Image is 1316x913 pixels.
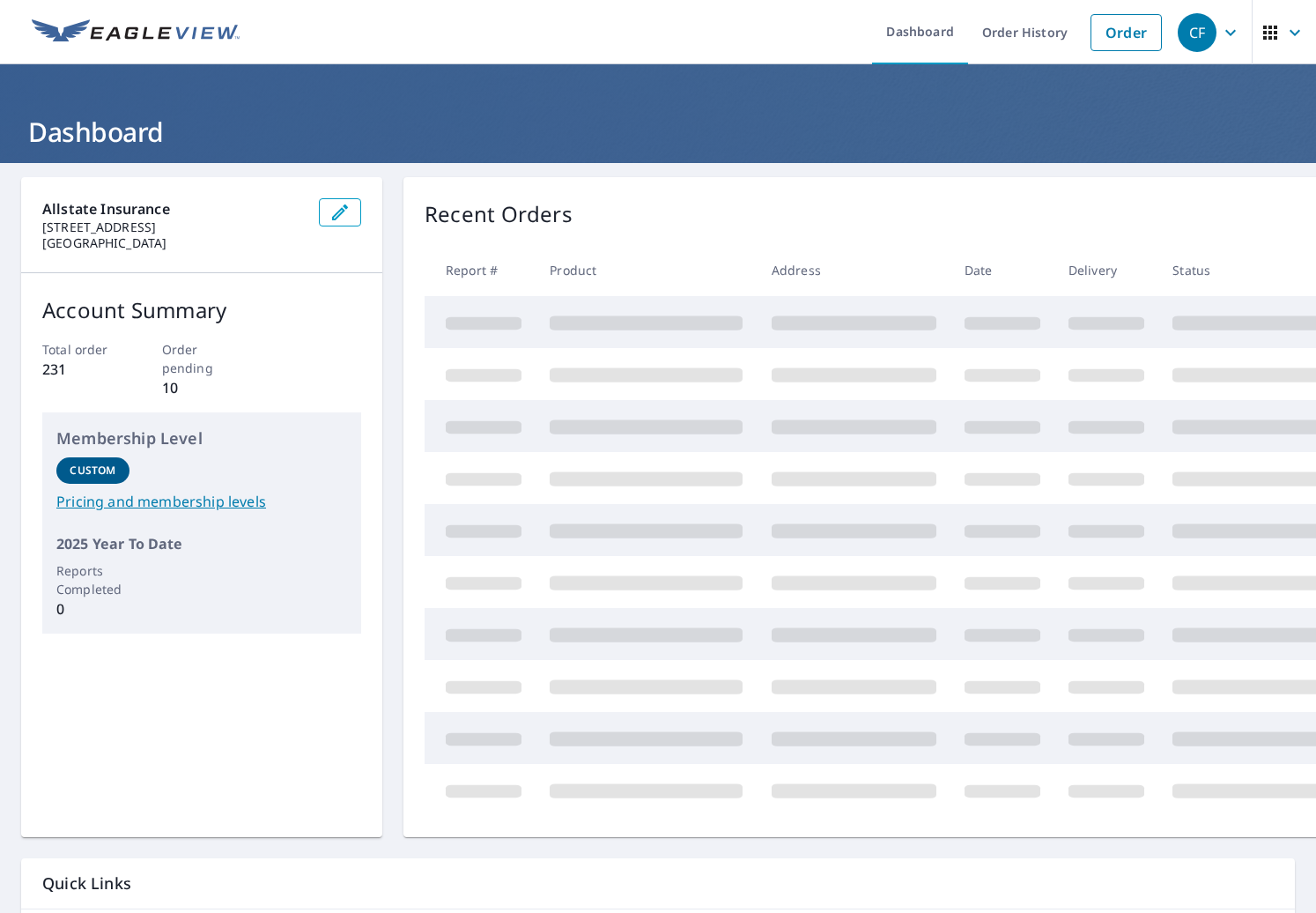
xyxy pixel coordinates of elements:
p: Quick Links [42,872,1274,894]
p: Order pending [162,340,242,377]
div: CF [1178,13,1216,52]
p: [GEOGRAPHIC_DATA] [42,235,305,251]
th: Report # [425,244,536,296]
img: EV Logo [32,19,240,46]
h1: Dashboard [21,114,1295,150]
p: Membership Level [56,427,347,450]
th: Address [758,244,950,296]
p: Account Summary [42,294,361,326]
p: Reports Completed [56,561,129,598]
p: 0 [56,598,129,620]
p: 231 [42,359,122,380]
a: Pricing and membership levels [56,491,347,512]
p: 2025 Year To Date [56,533,347,554]
p: Custom [70,463,115,479]
p: Allstate Insurance [42,198,305,219]
th: Date [950,244,1054,296]
p: Total order [42,340,122,359]
th: Product [536,244,757,296]
p: Recent Orders [425,198,573,230]
p: 10 [162,377,242,398]
th: Delivery [1054,244,1158,296]
p: [STREET_ADDRESS] [42,219,305,235]
a: Order [1091,14,1162,51]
